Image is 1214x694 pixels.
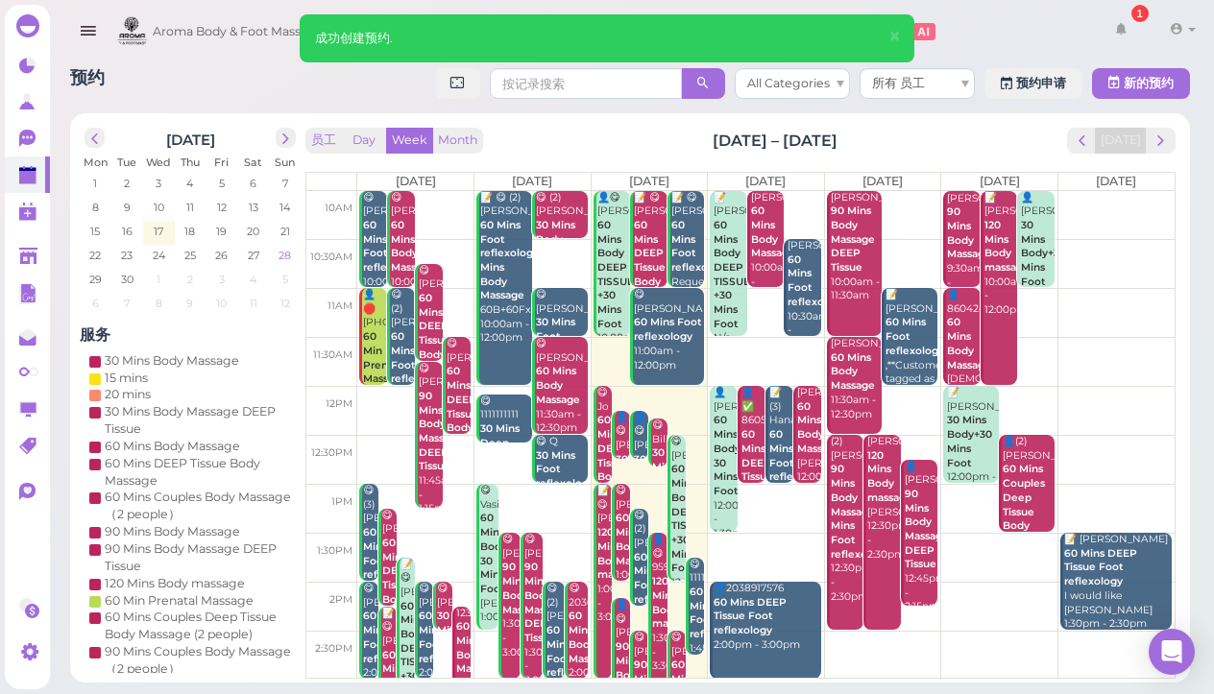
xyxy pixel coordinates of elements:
[244,156,262,169] span: Sat
[634,551,692,606] b: 60 Mins Foot reflexology
[122,175,132,192] span: 2
[105,489,291,523] div: 60 Mins Couples Body Massage （2 people）
[122,199,133,216] span: 9
[246,247,261,264] span: 27
[310,251,352,263] span: 10:30am
[634,219,678,301] b: 60 Mins DEEP Tissue Body Massage
[830,435,864,604] div: (2) [PERSON_NAME] 12:30pm - 2:30pm
[91,175,99,192] span: 1
[279,223,292,240] span: 21
[651,533,667,674] div: 👤😋 9592678741 1:30pm - 3:30pm
[279,295,292,312] span: 12
[984,219,1030,274] b: 120 Mins Body massage
[166,128,215,149] h2: [DATE]
[652,446,696,501] b: 30 Mins Body Massage
[331,495,352,508] span: 1pm
[946,288,981,443] div: 👤8604242177 [DEMOGRAPHIC_DATA] Therapist 11:00am - 12:00pm
[184,199,196,216] span: 11
[90,295,101,312] span: 6
[382,537,426,619] b: 60 Mins DEEP Tissue Body Massage
[597,526,643,581] b: 120 Mins Body massage
[690,586,748,640] b: 60 Mins Foot reflexology
[490,68,682,99] input: 按记录搜索
[182,223,197,240] span: 18
[418,264,443,419] div: 😋 [PERSON_NAME] 10:45am - 11:45am
[984,68,1082,99] a: 预约申请
[105,386,151,403] div: 20 mins
[277,247,293,264] span: 28
[1063,533,1172,632] div: 📝 [PERSON_NAME] I would like [PERSON_NAME] 1:30pm - 2:30pm
[750,191,785,304] div: [PERSON_NAME] 10:00am - 11:00am
[689,558,704,684] div: 😋 1111111111 1:45pm - 2:45pm
[633,509,648,650] div: 😋 (2) [PERSON_NAME] 1:15pm - 2:15pm
[788,253,846,308] b: 60 Mins Foot reflexology
[546,624,605,679] b: 60 Mins Foot reflexology
[535,191,588,290] div: 😋 (2) [PERSON_NAME] 10:00am - 10:30am
[419,390,463,472] b: 90 Mins Body Massage DEEP Tissue
[597,414,642,496] b: 60 Mins DEEP Tissue Body Massage
[947,205,991,260] b: 90 Mins Body Massage
[524,561,569,643] b: 90 Mins Body Massage DEEP Tissue
[535,288,588,387] div: 😋 [PERSON_NAME] 11:00am - 11:30am
[904,460,938,615] div: 👤[PERSON_NAME] 12:45pm - 2:15pm
[502,561,546,615] b: 90 Mins Body Massage
[105,370,148,387] div: 15 mins
[768,386,793,584] div: 📝 (3) Hana 60Fx2,60Bx1 12:00pm - 1:00pm
[796,386,821,513] div: [PERSON_NAME] [PERSON_NAME] 12:00pm - 1:00pm
[154,295,164,312] span: 8
[182,247,198,264] span: 25
[325,202,352,214] span: 10am
[652,575,697,630] b: 120 Mins Body massage
[122,295,132,312] span: 7
[1003,463,1047,574] b: 60 Mins Couples Deep Tissue Body Massage (2 people)
[276,128,296,148] button: next
[713,386,738,541] div: 👤[PERSON_NAME] 12:00pm - 1:30pm
[311,446,352,459] span: 12:30pm
[154,175,163,192] span: 3
[714,414,746,496] b: 60 Mins Body+ 30 Mins Foot
[536,316,595,356] b: 30 Mins Foot reflexology
[596,191,631,374] div: 👤😋 [PERSON_NAME] 10:00am - 11:30am
[214,223,229,240] span: 19
[362,288,387,429] div: 👤🛑 [PHONE_NUMBER] 11:00am - 12:00pm
[479,484,498,653] div: 😋 Vasilije [PERSON_NAME] 1:00pm - 2:30pm
[151,247,167,264] span: 24
[867,449,912,504] b: 120 Mins Body massage
[946,192,981,305] div: [PERSON_NAME] 9:30am - 11:00am
[797,400,841,455] b: 60 Mins Body Massage
[633,411,648,552] div: 👤😋 [PERSON_NAME] 12:15pm - 12:45pm
[741,428,786,511] b: 60 Mins DEEP Tissue Body Massage
[185,271,195,288] span: 2
[363,526,438,623] b: 60 Mins Foot reflexology|60 Mins Body Massage
[213,247,230,264] span: 26
[830,191,883,304] div: [PERSON_NAME] 10:00am - 11:30am
[278,199,292,216] span: 14
[671,219,730,274] b: 60 Mins Foot reflexology
[105,523,240,540] div: 90 Mins Body Massage
[596,386,612,541] div: 😋 Jo 12:00pm - 1:00pm
[363,610,422,664] b: 60 Mins Foot reflexology
[363,330,407,385] b: 60 Min Prenatal Massage
[535,435,588,519] div: 😋 Q 12:30pm - 1:00pm
[634,316,701,343] b: 60 Mins Foot reflexology
[446,337,471,492] div: 😋 [PERSON_NAME] 11:30am - 12:30pm
[947,414,992,468] b: 30 Mins Body+30 Mins Foot
[536,219,580,259] b: 30 Mins Body Massage
[629,174,669,188] span: [DATE]
[670,191,705,389] div: 📝 😋 [PERSON_NAME] Requesting [PERSON_NAME] if possible [PERSON_NAME] 10:00am - 11:00am
[105,575,245,592] div: 120 Mins Body massage
[831,204,875,274] b: 90 Mins Body Massage DEEP Tissue
[651,419,667,545] div: 😋 Bill 12:20pm - 12:50pm
[741,386,765,555] div: 👤✅ 8605603840 12:00pm - 1:00pm
[1149,629,1195,675] div: Open Intercom Messenger
[247,199,260,216] span: 13
[80,325,301,344] h4: 服务
[87,271,104,288] span: 29
[362,484,377,682] div: 😋 (3) [PERSON_NAME] [PERSON_NAME] 1:00pm - 2:00pm
[536,365,580,405] b: 60 Mins Body Massage
[105,643,291,678] div: 90 Mins Couples Body Massage （2 people）
[886,316,944,356] b: 60 Mins Foot reflexology
[1146,128,1176,154] button: next
[479,395,532,521] div: 😋 1111111111 12:05pm - 12:35pm
[105,438,240,455] div: 60 Mins Body Massage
